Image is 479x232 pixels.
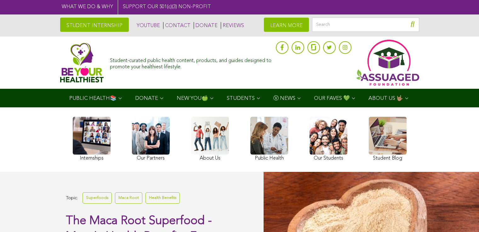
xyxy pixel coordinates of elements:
span: OUR FAVES 💚 [314,96,350,101]
img: Assuaged [60,42,104,82]
span: PUBLIC HEALTH📚 [69,96,117,101]
span: ABOUT US 🤟🏽 [368,96,403,101]
a: STUDENT INTERNSHIP [60,18,129,32]
div: Student-curated public health content, products, and guides designed to promote your healthiest l... [110,55,272,70]
input: Search [312,18,419,32]
span: Topic: [66,194,78,202]
a: YOUTUBE [135,22,160,29]
img: glassdoor [311,44,316,50]
span: Ⓥ NEWS [273,96,295,101]
a: LEARN MORE [264,18,309,32]
img: Assuaged App [356,40,419,86]
iframe: Chat Widget [448,202,479,232]
a: Maca Root [115,192,142,203]
span: NEW YOU🍏 [177,96,208,101]
span: DONATE [135,96,158,101]
a: REVIEWS [221,22,244,29]
a: DONATE [194,22,218,29]
a: CONTACT [163,22,191,29]
a: Health Benefits [145,192,180,203]
a: Superfoods [83,192,112,203]
div: Navigation Menu [60,89,419,107]
span: STUDENTS [227,96,255,101]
